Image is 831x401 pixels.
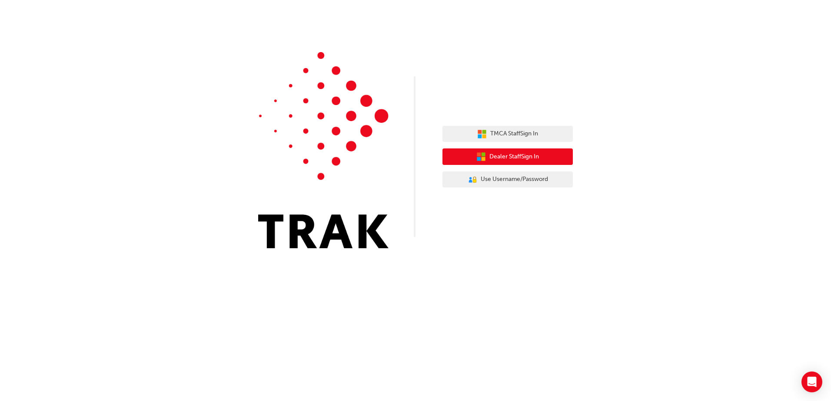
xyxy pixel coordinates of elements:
span: TMCA Staff Sign In [490,129,538,139]
button: TMCA StaffSign In [442,126,573,142]
button: Use Username/Password [442,171,573,188]
span: Use Username/Password [481,174,548,184]
span: Dealer Staff Sign In [489,152,539,162]
button: Dealer StaffSign In [442,148,573,165]
img: Trak [258,52,389,248]
div: Open Intercom Messenger [801,371,822,392]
